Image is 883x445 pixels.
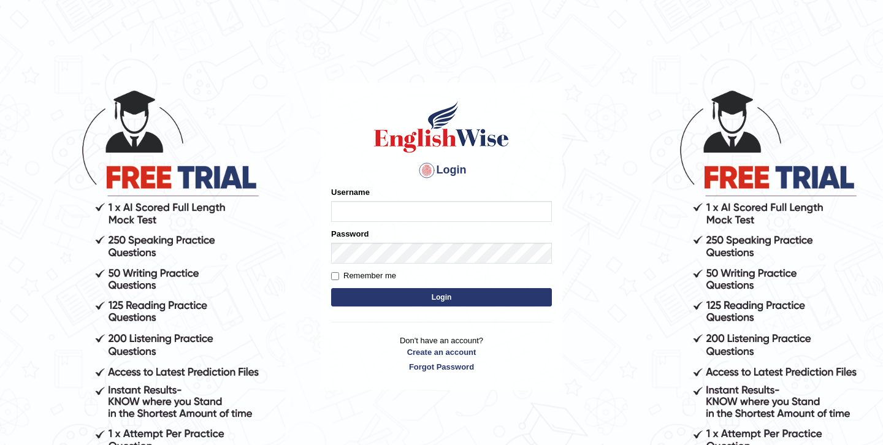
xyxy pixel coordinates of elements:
a: Create an account [331,346,552,358]
img: Logo of English Wise sign in for intelligent practice with AI [372,99,511,154]
h4: Login [331,161,552,180]
label: Username [331,186,370,198]
p: Don't have an account? [331,335,552,373]
label: Remember me [331,270,396,282]
button: Login [331,288,552,306]
label: Password [331,228,369,240]
a: Forgot Password [331,361,552,373]
input: Remember me [331,272,339,280]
